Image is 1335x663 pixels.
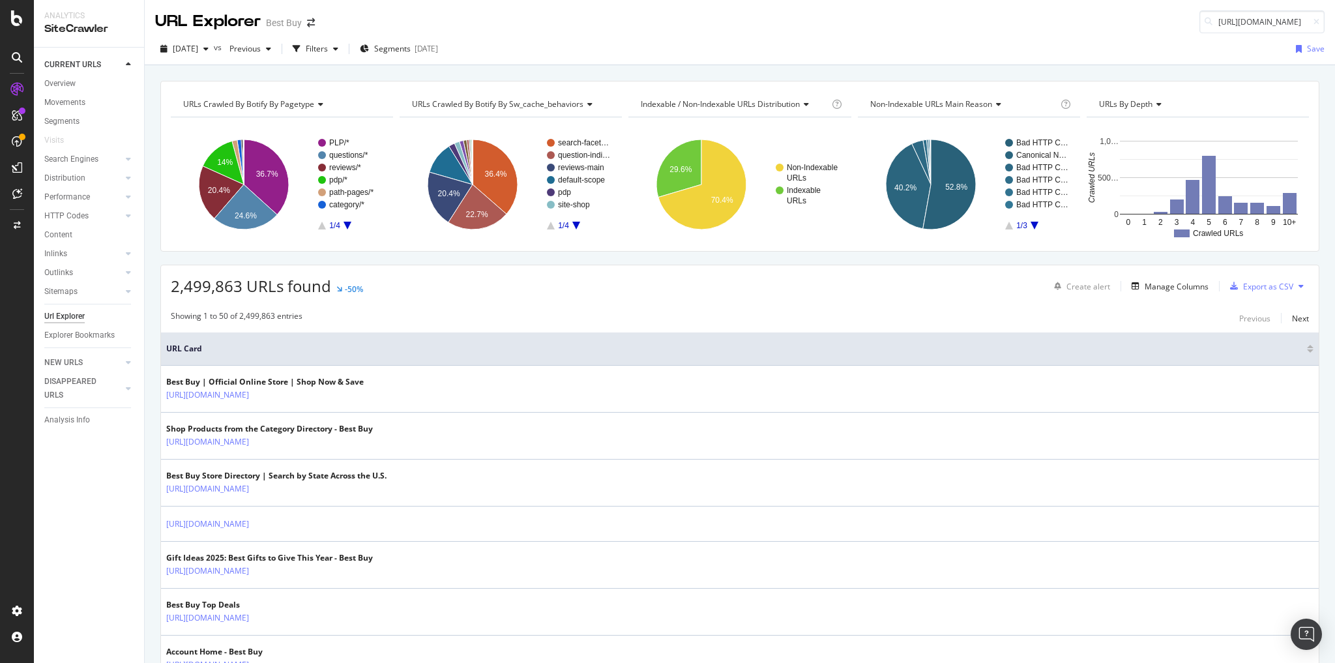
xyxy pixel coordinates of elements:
a: [URL][DOMAIN_NAME] [166,518,249,531]
span: vs [214,42,224,53]
text: 2 [1158,218,1163,227]
text: default-scope [558,175,605,184]
a: Segments [44,115,135,128]
a: Explorer Bookmarks [44,329,135,342]
div: Open Intercom Messenger [1291,619,1322,650]
div: Visits [44,134,64,147]
span: URLs by Depth [1099,98,1152,110]
text: 6 [1223,218,1227,227]
text: search-facet… [558,138,609,147]
div: Url Explorer [44,310,85,323]
text: Canonical N… [1016,151,1066,160]
h4: Non-Indexable URLs Main Reason [868,94,1058,115]
input: Find a URL [1199,10,1325,33]
div: Filters [306,43,328,54]
div: Manage Columns [1145,281,1209,292]
text: Bad HTTP C… [1016,188,1068,197]
div: Outlinks [44,266,73,280]
button: Previous [1239,310,1270,326]
text: category/* [329,200,364,209]
button: [DATE] [155,38,214,59]
div: Overview [44,77,76,91]
h4: URLs by Depth [1096,94,1297,115]
text: pdp [558,188,571,197]
div: Best Buy Top Deals [166,599,306,611]
text: 3 [1174,218,1179,227]
div: Segments [44,115,80,128]
button: Filters [287,38,344,59]
text: 36.4% [485,169,507,179]
a: Search Engines [44,153,122,166]
a: [URL][DOMAIN_NAME] [166,611,249,625]
text: path-pages/* [329,188,374,197]
div: Next [1292,313,1309,324]
div: Gift Ideas 2025: Best Gifts to Give This Year - Best Buy [166,552,373,564]
text: Indexable [787,186,821,195]
text: 1/4 [329,221,340,230]
text: site-shop [558,200,590,209]
div: URL Explorer [155,10,261,33]
text: 1 [1142,218,1147,227]
svg: A chart. [628,128,851,241]
button: Export as CSV [1225,276,1293,297]
svg: A chart. [858,128,1080,241]
svg: A chart. [171,128,393,241]
text: Bad HTTP C… [1016,163,1068,172]
text: pdp/* [329,175,347,184]
div: [DATE] [415,43,438,54]
div: Save [1307,43,1325,54]
div: Shop Products from the Category Directory - Best Buy [166,423,373,435]
a: Movements [44,96,135,110]
text: 20.4% [438,189,460,198]
a: Sitemaps [44,285,122,299]
svg: A chart. [400,128,622,241]
text: 0 [1114,210,1119,219]
button: Previous [224,38,276,59]
span: Non-Indexable URLs Main Reason [870,98,992,110]
text: Bad HTTP C… [1016,200,1068,209]
span: 2025 Sep. 23rd [173,43,198,54]
div: Content [44,228,72,242]
div: Showing 1 to 50 of 2,499,863 entries [171,310,302,326]
text: Non-Indexable [787,163,838,172]
text: 5 [1207,218,1211,227]
div: Sitemaps [44,285,78,299]
text: PLP/* [329,138,349,147]
text: 10+ [1283,218,1296,227]
text: 52.8% [945,183,967,192]
text: question-indi… [558,151,610,160]
div: A chart. [1087,128,1309,241]
div: Distribution [44,171,85,185]
div: Movements [44,96,85,110]
div: Explorer Bookmarks [44,329,115,342]
span: Previous [224,43,261,54]
text: 1/3 [1016,221,1027,230]
div: CURRENT URLS [44,58,101,72]
a: Overview [44,77,135,91]
a: [URL][DOMAIN_NAME] [166,435,249,449]
a: Distribution [44,171,122,185]
a: CURRENT URLS [44,58,122,72]
div: Export as CSV [1243,281,1293,292]
div: Inlinks [44,247,67,261]
text: 7 [1239,218,1243,227]
a: NEW URLS [44,356,122,370]
text: 70.4% [711,196,733,205]
a: Outlinks [44,266,122,280]
button: Create alert [1049,276,1110,297]
span: URLs Crawled By Botify By pagetype [183,98,314,110]
text: Bad HTTP C… [1016,138,1068,147]
a: [URL][DOMAIN_NAME] [166,565,249,578]
text: 0 [1126,218,1130,227]
text: 9 [1271,218,1276,227]
text: 8 [1255,218,1259,227]
button: Next [1292,310,1309,326]
div: Previous [1239,313,1270,324]
a: [URL][DOMAIN_NAME] [166,482,249,495]
text: 1/4 [558,221,569,230]
text: 24.6% [235,211,257,220]
span: 2,499,863 URLs found [171,275,331,297]
a: Inlinks [44,247,122,261]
